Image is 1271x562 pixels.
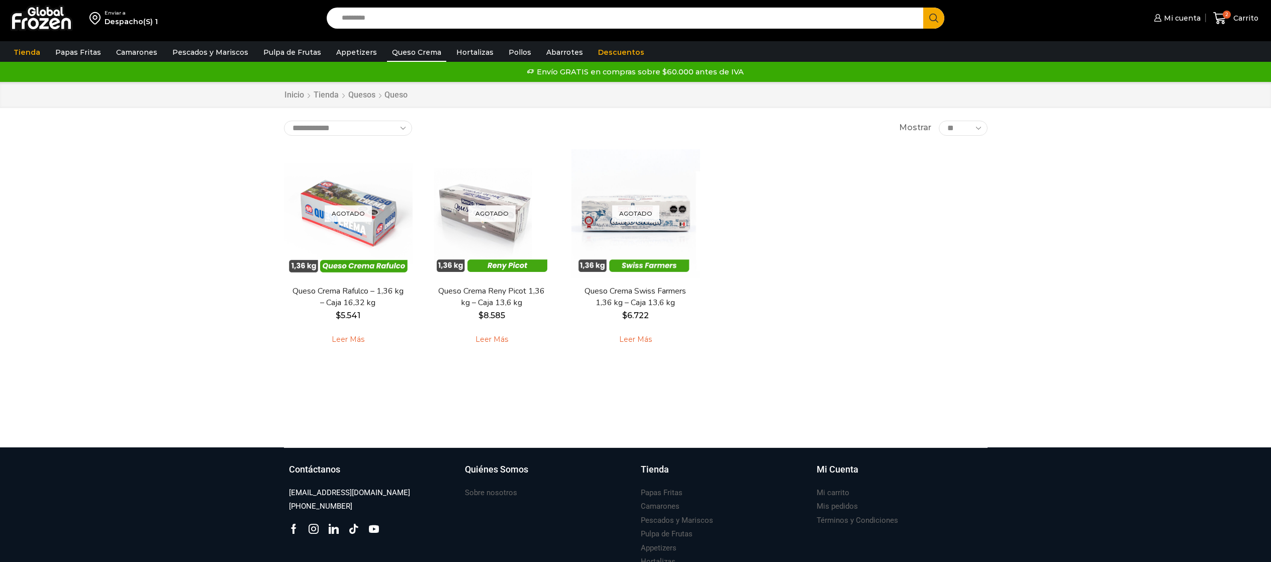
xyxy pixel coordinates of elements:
span: $ [478,311,483,320]
h3: Términos y Condiciones [817,515,898,526]
a: Quiénes Somos [465,463,631,486]
h3: Mi carrito [817,488,849,498]
h3: Sobre nosotros [465,488,517,498]
a: Appetizers [331,43,382,62]
h3: Appetizers [641,543,676,553]
img: address-field-icon.svg [89,10,105,27]
a: Pescados y Mariscos [641,514,713,527]
h3: Tienda [641,463,669,476]
a: Leé más sobre “Queso Crema Swiss Farmers 1,36 kg - Caja 13,6 kg” [604,329,667,350]
a: Mi Cuenta [817,463,983,486]
a: Inicio [284,89,305,101]
a: Leé más sobre “Queso Crema Reny Picot 1,36 kg - Caja 13,6 kg” [460,329,524,350]
p: Agotado [612,205,659,222]
a: Contáctanos [289,463,455,486]
bdi: 8.585 [478,311,505,320]
h3: Pescados y Mariscos [641,515,713,526]
a: Pescados y Mariscos [167,43,253,62]
h1: Queso [384,90,408,100]
a: Papas Fritas [641,486,682,500]
span: $ [336,311,341,320]
h3: Mi Cuenta [817,463,858,476]
a: Queso Crema Reny Picot 1,36 kg – Caja 13,6 kg [434,286,549,309]
a: Mis pedidos [817,500,858,513]
a: Pulpa de Frutas [258,43,326,62]
a: Queso Crema Swiss Farmers 1,36 kg – Caja 13,6 kg [577,286,693,309]
nav: Breadcrumb [284,89,408,101]
a: Tienda [641,463,807,486]
h3: [PHONE_NUMBER] [289,501,352,512]
a: Leé más sobre “Queso Crema Rafulco - 1,36 kg - Caja 16,32 kg” [316,329,380,350]
a: Pulpa de Frutas [641,527,693,541]
div: Despacho(S) 1 [105,17,158,27]
bdi: 5.541 [336,311,360,320]
a: 2 Carrito [1211,7,1261,30]
h3: Quiénes Somos [465,463,528,476]
a: Papas Fritas [50,43,106,62]
button: Search button [923,8,944,29]
span: $ [622,311,627,320]
a: Sobre nosotros [465,486,517,500]
a: Queso Crema Rafulco – 1,36 kg – Caja 16,32 kg [290,286,406,309]
div: Enviar a [105,10,158,17]
a: Términos y Condiciones [817,514,898,527]
a: Appetizers [641,541,676,555]
span: Mostrar [899,122,931,134]
h3: Mis pedidos [817,501,858,512]
a: Camarones [111,43,162,62]
a: Descuentos [593,43,649,62]
p: Agotado [468,205,516,222]
h3: Pulpa de Frutas [641,529,693,539]
a: Queso Crema [387,43,446,62]
h3: Contáctanos [289,463,340,476]
a: Mi carrito [817,486,849,500]
a: Tienda [313,89,339,101]
h3: [EMAIL_ADDRESS][DOMAIN_NAME] [289,488,410,498]
a: Pollos [504,43,536,62]
a: Abarrotes [541,43,588,62]
select: Pedido de la tienda [284,121,412,136]
a: [PHONE_NUMBER] [289,500,352,513]
p: Agotado [325,205,372,222]
a: Hortalizas [451,43,499,62]
span: 2 [1223,11,1231,19]
h3: Camarones [641,501,679,512]
bdi: 6.722 [622,311,649,320]
span: Carrito [1231,13,1258,23]
a: [EMAIL_ADDRESS][DOMAIN_NAME] [289,486,410,500]
a: Camarones [641,500,679,513]
a: Quesos [348,89,376,101]
a: Mi cuenta [1151,8,1201,28]
a: Tienda [9,43,45,62]
span: Mi cuenta [1161,13,1201,23]
h3: Papas Fritas [641,488,682,498]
